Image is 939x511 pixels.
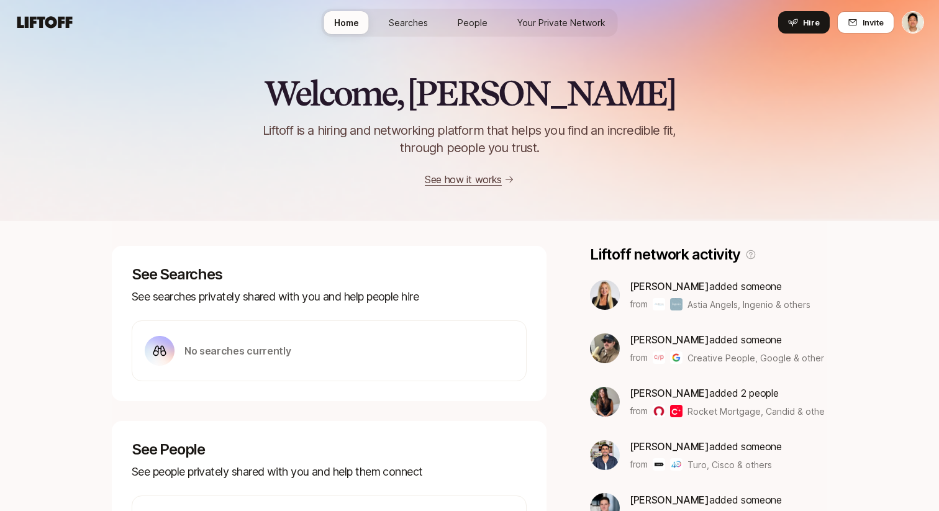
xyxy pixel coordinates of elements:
[132,266,527,283] p: See Searches
[687,298,810,311] span: Astia Angels, Ingenio & others
[425,173,502,186] a: See how it works
[389,16,428,29] span: Searches
[590,387,620,417] img: 33ee49e1_eec9_43f1_bb5d_6b38e313ba2b.jpg
[630,492,782,508] p: added someone
[458,16,488,29] span: People
[630,404,648,418] p: from
[507,11,615,34] a: Your Private Network
[653,458,665,471] img: Turo
[630,297,648,312] p: from
[687,351,824,364] span: Creative People, Google & others
[132,441,527,458] p: See People
[630,494,709,506] span: [PERSON_NAME]
[653,405,665,417] img: Rocket Mortgage
[132,463,527,481] p: See people privately shared with you and help them connect
[590,280,620,310] img: bd2c0845_c66c_4226_a200_03081f0cb6c3.jpg
[653,351,665,364] img: Creative People
[184,343,291,359] p: No searches currently
[653,298,665,310] img: Astia Angels
[863,16,884,29] span: Invite
[837,11,894,34] button: Invite
[590,246,740,263] p: Liftoff network activity
[264,75,676,112] h2: Welcome, [PERSON_NAME]
[803,16,820,29] span: Hire
[324,11,369,34] a: Home
[670,458,683,471] img: Cisco
[247,122,692,156] p: Liftoff is a hiring and networking platform that helps you find an incredible fit, through people...
[902,12,923,33] img: Jeremy Chen
[670,298,683,310] img: Ingenio
[630,440,709,453] span: [PERSON_NAME]
[630,385,824,401] p: added 2 people
[132,288,527,305] p: See searches privately shared with you and help people hire
[778,11,830,34] button: Hire
[630,280,709,292] span: [PERSON_NAME]
[630,438,782,454] p: added someone
[517,16,606,29] span: Your Private Network
[630,457,648,472] p: from
[670,405,683,417] img: Candid
[334,16,359,29] span: Home
[630,278,810,294] p: added someone
[448,11,497,34] a: People
[670,351,683,364] img: Google
[590,333,620,363] img: ec475d8c_0c97_428a_a95e_2e52928abc7c.jpg
[590,440,620,470] img: 37a93d0b_bea1_4eb5_8116_15fa380280b3.jpg
[630,332,824,348] p: added someone
[687,458,772,471] span: Turo, Cisco & others
[687,406,832,417] span: Rocket Mortgage, Candid & others
[630,333,709,346] span: [PERSON_NAME]
[902,11,924,34] button: Jeremy Chen
[379,11,438,34] a: Searches
[630,387,709,399] span: [PERSON_NAME]
[630,350,648,365] p: from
